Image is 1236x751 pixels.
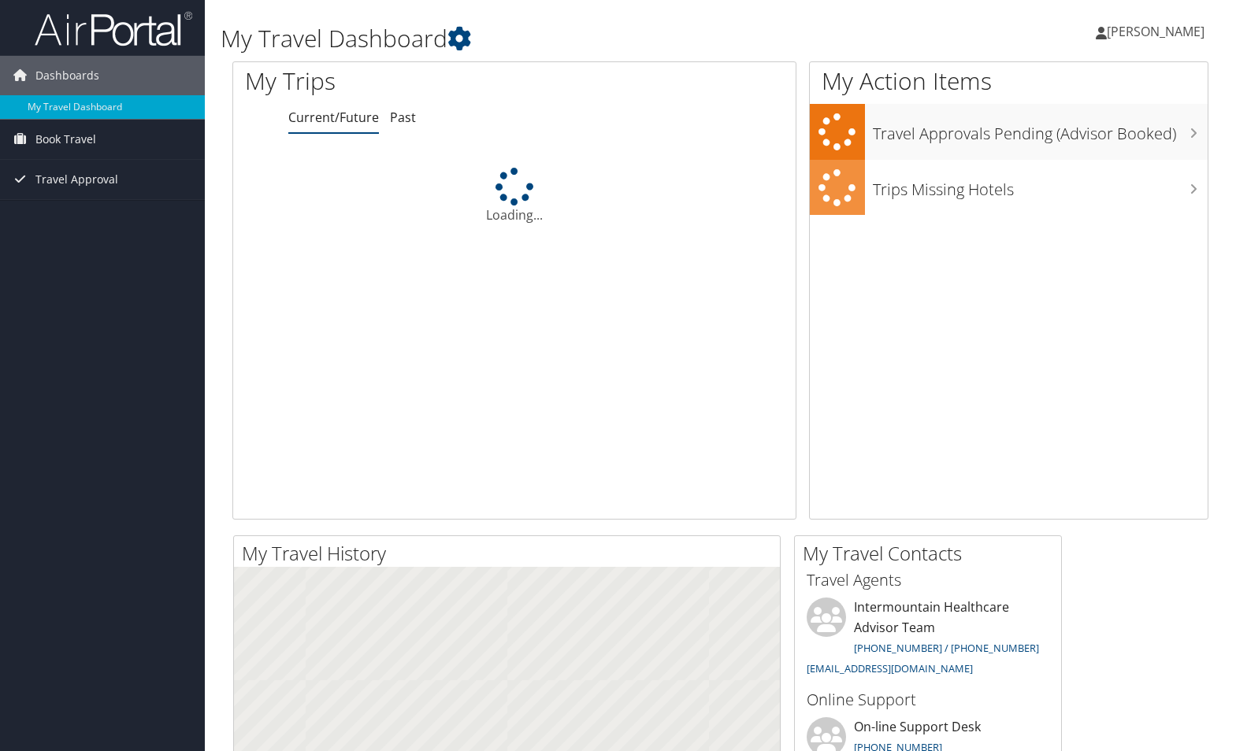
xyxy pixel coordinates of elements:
a: [PERSON_NAME] [1096,8,1220,55]
a: Current/Future [288,109,379,126]
a: Past [390,109,416,126]
h3: Travel Approvals Pending (Advisor Booked) [873,115,1208,145]
a: [EMAIL_ADDRESS][DOMAIN_NAME] [807,661,973,675]
span: Book Travel [35,120,96,159]
h1: My Trips [245,65,550,98]
span: Travel Approval [35,160,118,199]
a: Travel Approvals Pending (Advisor Booked) [810,104,1208,160]
li: Intermountain Healthcare Advisor Team [799,597,1057,682]
span: [PERSON_NAME] [1107,23,1204,40]
h3: Trips Missing Hotels [873,171,1208,201]
h3: Travel Agents [807,569,1049,591]
div: Loading... [233,168,796,224]
h2: My Travel Contacts [803,540,1061,567]
span: Dashboards [35,56,99,95]
img: airportal-logo.png [35,10,192,47]
h1: My Action Items [810,65,1208,98]
h2: My Travel History [242,540,780,567]
h3: Online Support [807,689,1049,711]
a: Trips Missing Hotels [810,160,1208,216]
a: [PHONE_NUMBER] / [PHONE_NUMBER] [854,641,1039,655]
h1: My Travel Dashboard [221,22,887,55]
